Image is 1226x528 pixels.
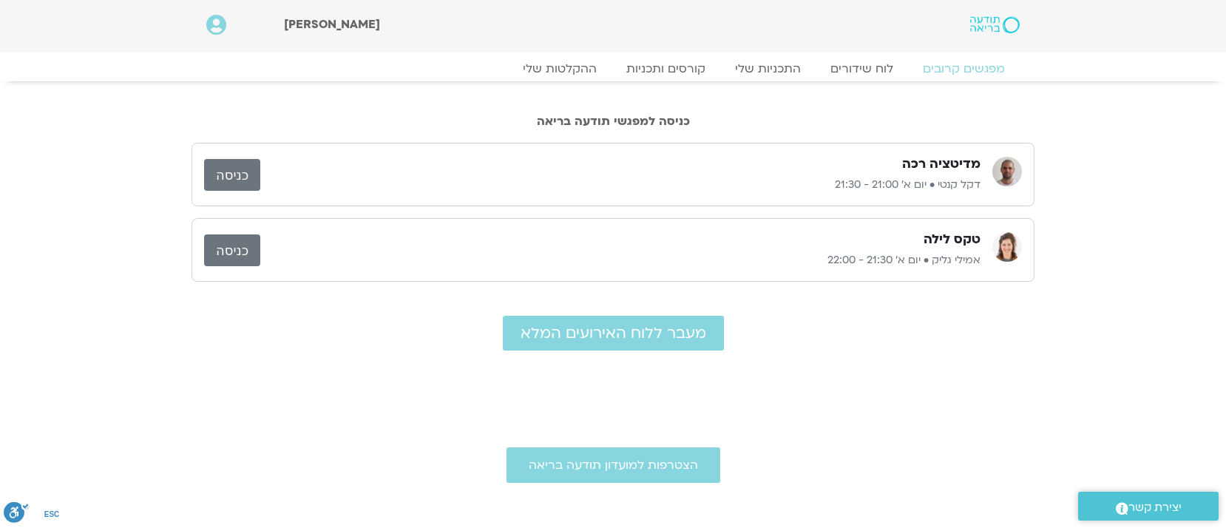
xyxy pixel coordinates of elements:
img: אמילי גליק [992,232,1022,262]
h2: כניסה למפגשי תודעה בריאה [192,115,1034,128]
a: מעבר ללוח האירועים המלא [503,316,724,351]
a: התכניות שלי [720,61,816,76]
a: קורסים ותכניות [612,61,720,76]
h3: מדיטציה רכה [902,155,981,173]
img: דקל קנטי [992,157,1022,186]
a: מפגשים קרובים [908,61,1020,76]
p: דקל קנטי • יום א׳ 21:00 - 21:30 [260,176,981,194]
span: [PERSON_NAME] [284,16,380,33]
h3: טקס לילה [924,231,981,248]
span: מעבר ללוח האירועים המלא [521,325,706,342]
a: יצירת קשר [1078,492,1219,521]
span: יצירת קשר [1128,498,1182,518]
p: אמילי גליק • יום א׳ 21:30 - 22:00 [260,251,981,269]
a: כניסה [204,159,260,191]
a: ההקלטות שלי [508,61,612,76]
a: לוח שידורים [816,61,908,76]
a: הצטרפות למועדון תודעה בריאה [507,447,720,483]
span: הצטרפות למועדון תודעה בריאה [529,458,698,472]
nav: Menu [206,61,1020,76]
a: כניסה [204,234,260,266]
